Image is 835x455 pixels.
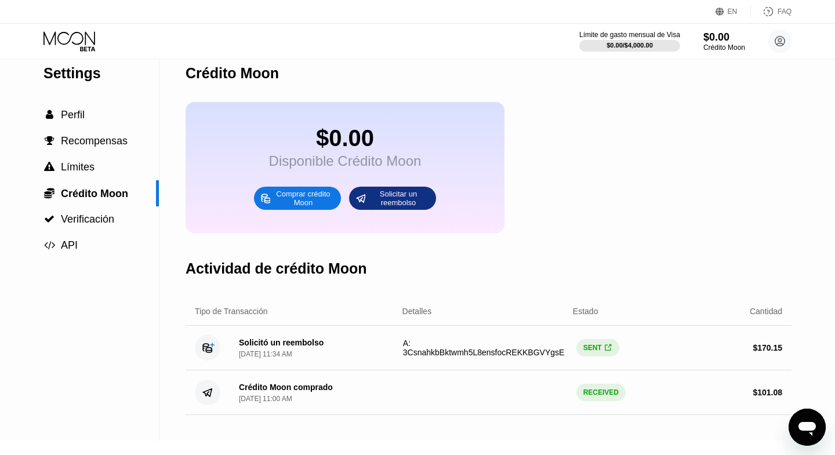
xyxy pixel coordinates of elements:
[576,339,619,356] div: SENT
[271,189,335,208] div: Comprar crédito Moon
[46,110,53,120] span: 
[573,307,598,316] div: Estado
[44,214,55,224] span: 
[195,307,268,316] div: Tipo de Transacción
[703,31,745,43] div: $0.00
[239,350,292,358] div: [DATE] 11:34 AM
[254,187,341,210] div: Comprar crédito Moon
[728,8,738,16] div: EN
[269,125,422,151] div: $0.00
[753,388,782,397] div: $ 101.08
[61,109,85,121] span: Perfil
[576,384,626,401] div: RECEIVED
[753,343,782,352] div: $ 170.15
[403,338,565,357] span: A: 3CsnahkbBktwmh5L8ensfocREKKBGVYgsE
[44,187,55,199] span: 
[43,65,159,82] div: Settings
[239,338,324,347] div: Solicitó un reembolso
[61,161,95,173] span: Límites
[61,213,114,225] span: Verificación
[751,6,792,17] div: FAQ
[703,43,745,52] div: Crédito Moon
[44,240,55,250] span: 
[45,136,55,146] span: 
[186,65,279,82] div: Crédito Moon
[269,153,422,169] div: Disponible Crédito Moon
[43,214,55,224] div: 
[186,260,367,277] div: Actividad de crédito Moon
[366,189,430,208] div: Solicitar un reembolso
[61,188,128,199] span: Crédito Moon
[43,240,55,250] div: 
[61,239,78,251] span: API
[579,31,680,39] div: Límite de gasto mensual de Visa
[43,110,55,120] div: 
[43,162,55,172] div: 
[703,31,745,52] div: $0.00Crédito Moon
[43,187,55,199] div: 
[239,383,333,392] div: Crédito Moon comprado
[604,344,612,352] div: 
[349,187,436,210] div: Solicitar un reembolso
[239,395,292,403] div: [DATE] 11:00 AM
[44,162,55,172] span: 
[579,31,680,52] div: Límite de gasto mensual de Visa$0.00/$4,000.00
[605,344,611,352] span: 
[61,135,128,147] span: Recompensas
[716,6,751,17] div: EN
[750,307,782,316] div: Cantidad
[778,8,792,16] div: FAQ
[43,136,55,146] div: 
[789,409,826,446] iframe: Botón para iniciar la ventana de mensajería, conversación en curso
[607,42,653,49] div: $0.00 / $4,000.00
[402,307,432,316] div: Detalles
